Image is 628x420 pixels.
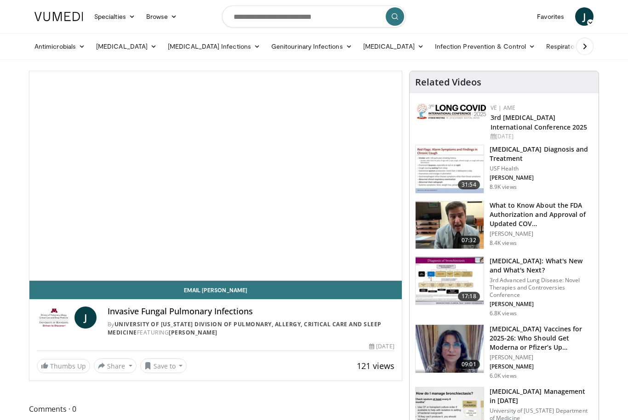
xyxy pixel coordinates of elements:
[266,37,358,56] a: Genitourinary Infections
[29,281,402,299] a: Email [PERSON_NAME]
[490,310,517,317] p: 6.8K views
[141,7,183,26] a: Browse
[357,360,394,371] span: 121 views
[416,201,484,249] img: a1e50555-b2fd-4845-bfdc-3eac51376964.150x105_q85_crop-smart_upscale.jpg
[91,37,162,56] a: [MEDICAL_DATA]
[490,201,593,228] h3: What to Know About the FDA Authorization and Approval of Updated COV…
[162,37,266,56] a: [MEDICAL_DATA] Infections
[415,201,593,250] a: 07:32 What to Know About the FDA Authorization and Approval of Updated COV… [PERSON_NAME] 8.4K views
[531,7,570,26] a: Favorites
[29,37,91,56] a: Antimicrobials
[491,104,515,112] a: VE | AME
[490,183,517,191] p: 8.9K views
[490,174,593,182] p: [PERSON_NAME]
[29,403,402,415] span: Comments 0
[490,324,593,352] h3: [MEDICAL_DATA] Vaccines for 2025-26: Who Should Get Moderna or Pfizer’s Up…
[458,360,480,369] span: 09:01
[458,236,480,245] span: 07:32
[490,277,593,299] p: 3rd Advanced Lung Disease: Novel Therapies and Controversies Conference
[490,354,593,361] p: [PERSON_NAME]
[415,324,593,380] a: 09:01 [MEDICAL_DATA] Vaccines for 2025-26: Who Should Get Moderna or Pfizer’s Up… [PERSON_NAME] [...
[490,256,593,275] h3: [MEDICAL_DATA]: What's New and What's Next?
[429,37,541,56] a: Infection Prevention & Control
[89,7,141,26] a: Specialties
[37,359,90,373] a: Thumbs Up
[490,387,593,405] h3: [MEDICAL_DATA] Management in [DATE]
[458,180,480,189] span: 31:54
[140,358,187,373] button: Save to
[94,358,137,373] button: Share
[34,12,83,21] img: VuMedi Logo
[490,230,593,238] p: [PERSON_NAME]
[490,301,593,308] p: [PERSON_NAME]
[108,320,394,337] div: By FEATURING
[108,306,394,317] h4: Invasive Fungal Pulmonary Infections
[416,145,484,193] img: 912d4c0c-18df-4adc-aa60-24f51820003e.150x105_q85_crop-smart_upscale.jpg
[416,257,484,305] img: 8723abe7-f9a9-4f6c-9b26-6bd057632cd6.150x105_q85_crop-smart_upscale.jpg
[415,145,593,193] a: 31:54 [MEDICAL_DATA] Diagnosis and Treatment USF Health [PERSON_NAME] 8.9K views
[490,239,517,247] p: 8.4K views
[575,7,594,26] a: J
[369,342,394,351] div: [DATE]
[222,6,406,28] input: Search topics, interventions
[415,256,593,317] a: 17:18 [MEDICAL_DATA]: What's New and What's Next? 3rd Advanced Lung Disease: Novel Therapies and ...
[37,306,71,329] img: University of Minnesota Division of Pulmonary, Allergy, Critical Care and Sleep Medicine
[490,363,593,370] p: [PERSON_NAME]
[29,71,402,281] video-js: Video Player
[541,37,626,56] a: Respiratory Infections
[74,306,97,329] a: J
[490,165,593,172] p: USF Health
[490,372,517,380] p: 6.0K views
[416,325,484,373] img: 4e370bb1-17f0-4657-a42f-9b995da70d2f.png.150x105_q85_crop-smart_upscale.png
[490,145,593,163] h3: [MEDICAL_DATA] Diagnosis and Treatment
[358,37,429,56] a: [MEDICAL_DATA]
[491,132,591,141] div: [DATE]
[417,104,486,119] img: a2792a71-925c-4fc2-b8ef-8d1b21aec2f7.png.150x105_q85_autocrop_double_scale_upscale_version-0.2.jpg
[169,329,217,336] a: [PERSON_NAME]
[458,292,480,301] span: 17:18
[415,77,481,88] h4: Related Videos
[108,320,382,336] a: University of [US_STATE] Division of Pulmonary, Allergy, Critical Care and Sleep Medicine
[491,113,588,131] a: 3rd [MEDICAL_DATA] International Conference 2025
